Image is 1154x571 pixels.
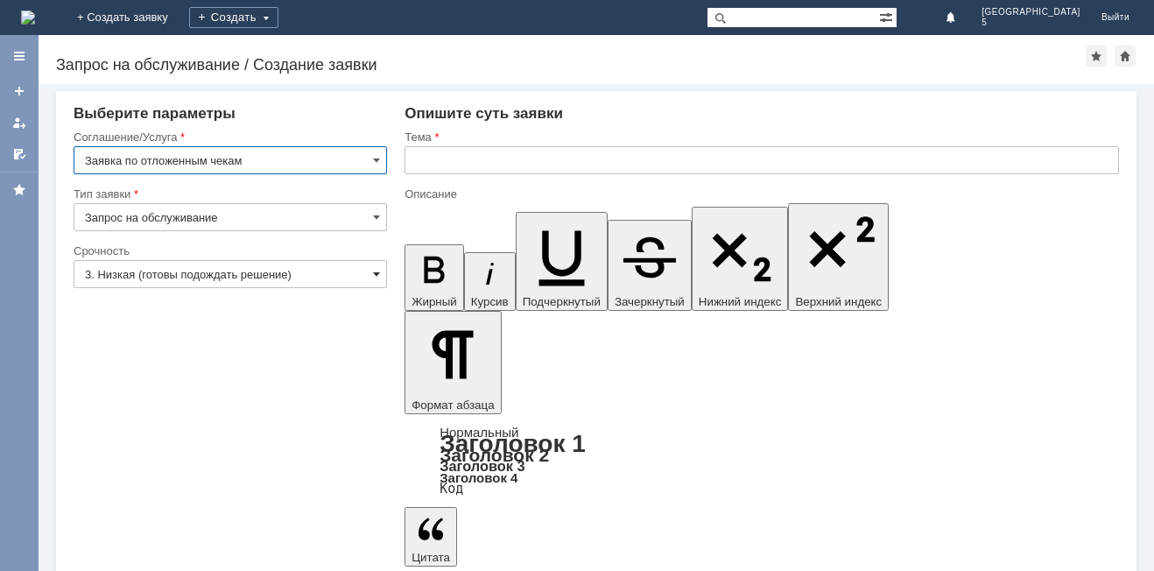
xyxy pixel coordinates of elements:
[1086,46,1107,67] div: Добавить в избранное
[21,11,35,25] img: logo
[615,295,685,308] span: Зачеркнутый
[440,425,518,440] a: Нормальный
[982,18,1080,28] span: 5
[795,295,882,308] span: Верхний индекс
[405,426,1119,495] div: Формат абзаца
[699,295,782,308] span: Нижний индекс
[879,8,897,25] span: Расширенный поиск
[608,220,692,311] button: Зачеркнутый
[412,398,494,412] span: Формат абзаца
[5,109,33,137] a: Мои заявки
[21,11,35,25] a: Перейти на домашнюю страницу
[523,295,601,308] span: Подчеркнутый
[74,105,236,122] span: Выберите параметры
[440,470,517,485] a: Заголовок 4
[440,481,463,497] a: Код
[405,131,1115,143] div: Тема
[74,188,383,200] div: Тип заявки
[74,131,383,143] div: Соглашение/Услуга
[412,551,450,564] span: Цитата
[405,244,464,311] button: Жирный
[788,203,889,311] button: Верхний индекс
[405,311,501,414] button: Формат абзаца
[516,212,608,311] button: Подчеркнутый
[74,245,383,257] div: Срочность
[1115,46,1136,67] div: Сделать домашней страницей
[405,105,563,122] span: Опишите суть заявки
[5,77,33,105] a: Создать заявку
[405,188,1115,200] div: Описание
[464,252,516,311] button: Курсив
[56,56,1086,74] div: Запрос на обслуживание / Создание заявки
[440,445,549,465] a: Заголовок 2
[189,7,278,28] div: Создать
[440,458,524,474] a: Заголовок 3
[692,207,789,311] button: Нижний индекс
[471,295,509,308] span: Курсив
[440,430,586,457] a: Заголовок 1
[405,507,457,567] button: Цитата
[982,7,1080,18] span: [GEOGRAPHIC_DATA]
[5,140,33,168] a: Мои согласования
[412,295,457,308] span: Жирный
